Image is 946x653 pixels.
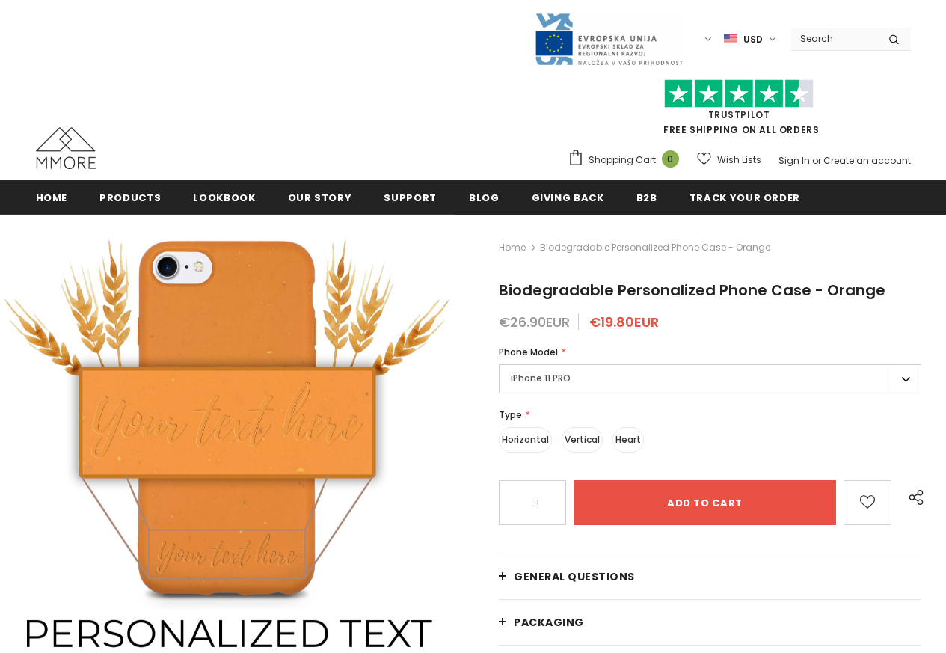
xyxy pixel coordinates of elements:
[689,180,800,214] a: Track your order
[664,79,814,108] img: Trust Pilot Stars
[36,180,68,214] a: Home
[568,86,911,136] span: FREE SHIPPING ON ALL ORDERS
[514,615,584,630] span: PACKAGING
[36,191,68,205] span: Home
[499,554,921,599] a: General Questions
[499,364,921,393] label: iPhone 11 PRO
[568,149,687,171] a: Shopping Cart 0
[534,32,684,45] a: Javni Razpis
[288,191,352,205] span: Our Story
[499,346,558,358] span: Phone Model
[499,239,526,257] a: Home
[743,32,763,47] span: USD
[778,154,810,167] a: Sign In
[499,313,570,331] span: €26.90EUR
[534,12,684,67] img: Javni Razpis
[99,191,161,205] span: Products
[36,127,96,169] img: MMORE Cases
[469,191,500,205] span: Blog
[499,280,885,301] span: Biodegradable Personalized Phone Case - Orange
[384,191,437,205] span: support
[697,147,761,173] a: Wish Lists
[499,408,522,421] span: Type
[574,480,836,525] input: Add to cart
[823,154,911,167] a: Create an account
[791,28,877,49] input: Search Site
[532,191,604,205] span: Giving back
[540,239,770,257] span: Biodegradable Personalized Phone Case - Orange
[724,33,737,46] img: USD
[288,180,352,214] a: Our Story
[636,180,657,214] a: B2B
[469,180,500,214] a: Blog
[499,600,921,645] a: PACKAGING
[562,427,603,453] label: Vertical
[689,191,800,205] span: Track your order
[708,108,770,121] a: Trustpilot
[514,569,635,584] span: General Questions
[193,191,255,205] span: Lookbook
[812,154,821,167] span: or
[717,153,761,168] span: Wish Lists
[612,427,644,453] label: Heart
[589,313,659,331] span: €19.80EUR
[532,180,604,214] a: Giving back
[384,180,437,214] a: support
[99,180,161,214] a: Products
[662,150,679,168] span: 0
[499,427,552,453] label: Horizontal
[636,191,657,205] span: B2B
[193,180,255,214] a: Lookbook
[589,153,656,168] span: Shopping Cart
